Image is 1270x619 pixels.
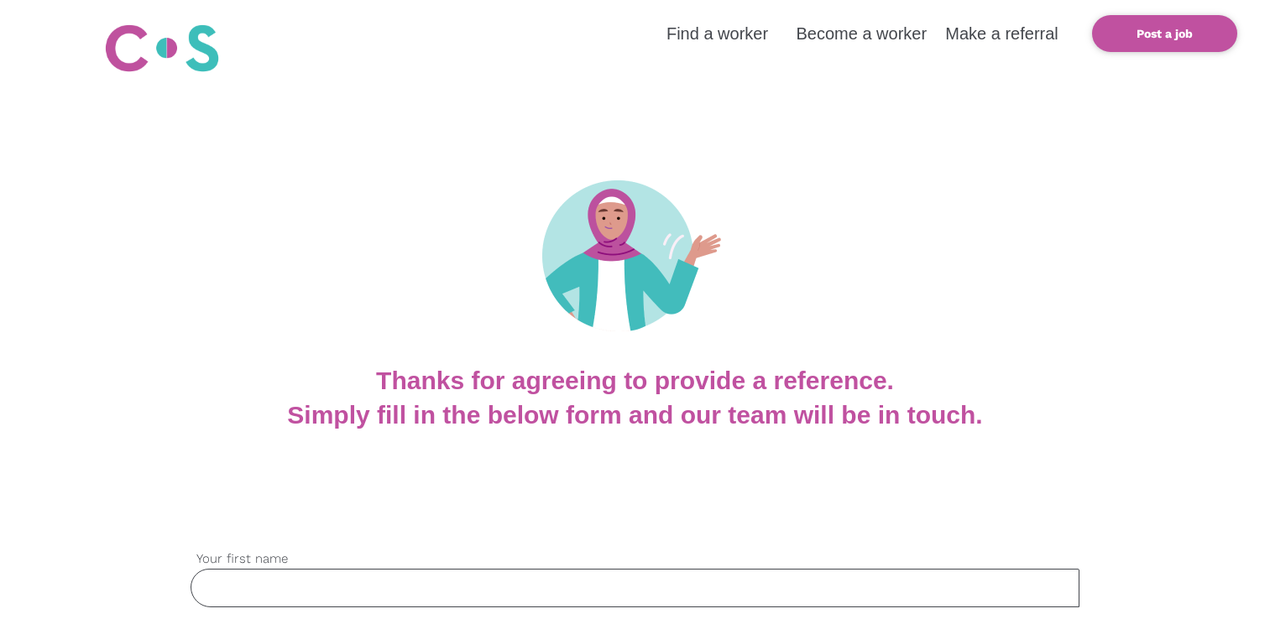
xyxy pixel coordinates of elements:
a: Become a worker [796,24,927,43]
b: Simply fill in the below form and our team will be in touch. [287,401,982,429]
b: Post a job [1137,27,1193,40]
a: Post a job [1092,15,1237,52]
a: Find a worker [666,24,768,43]
b: Thanks for agreeing to provide a reference. [376,367,894,394]
label: Your first name [191,549,1079,569]
a: Make a referral [945,24,1058,43]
